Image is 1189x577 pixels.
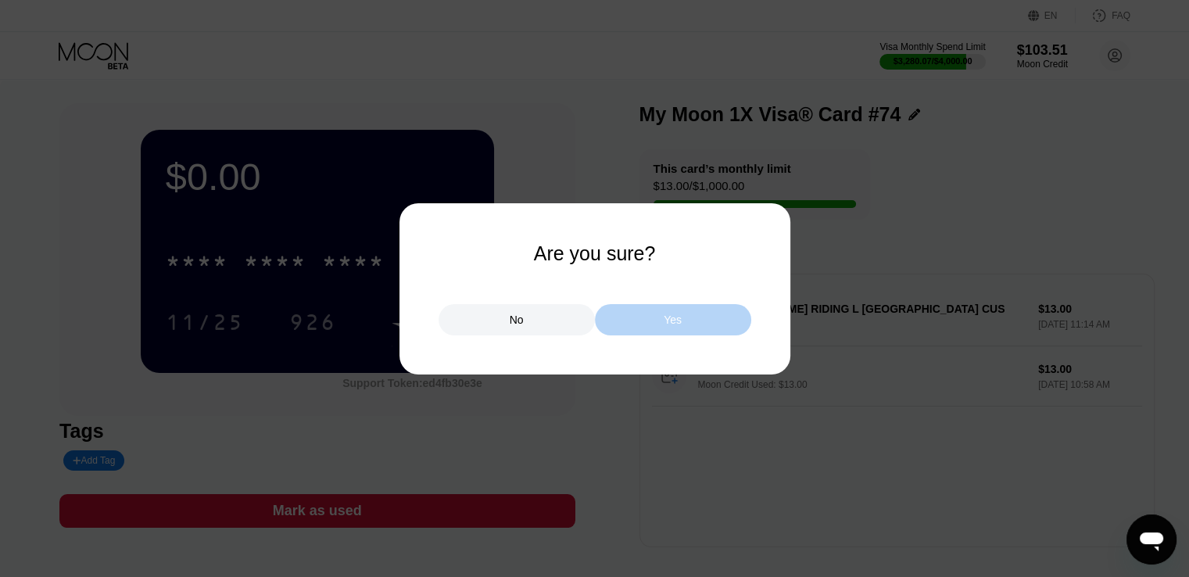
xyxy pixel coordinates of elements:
[1126,514,1176,564] iframe: Schaltfläche zum Öffnen des Messaging-Fensters
[534,242,656,265] div: Are you sure?
[439,304,595,335] div: No
[664,313,682,327] div: Yes
[595,304,751,335] div: Yes
[510,313,524,327] div: No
